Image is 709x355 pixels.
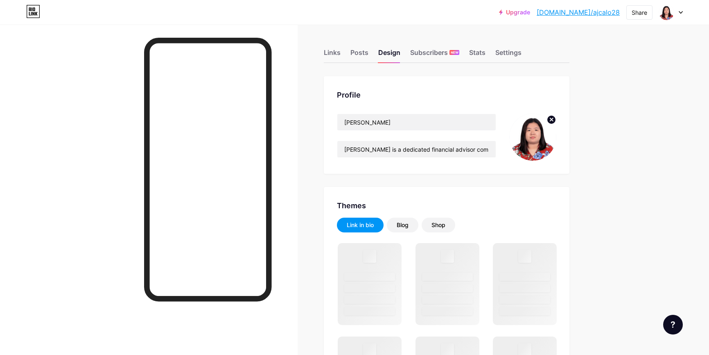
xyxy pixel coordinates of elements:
div: Settings [495,48,522,62]
div: Links [324,48,341,62]
div: Blog [397,221,409,229]
span: NEW [451,50,458,55]
div: Shop [431,221,445,229]
input: Name [337,114,496,130]
div: Share [632,8,647,17]
div: Posts [350,48,368,62]
div: Stats [469,48,485,62]
img: AE Calo [659,5,674,20]
a: Upgrade [499,9,530,16]
div: Design [378,48,400,62]
div: Link in bio [347,221,374,229]
input: Bio [337,141,496,157]
div: Themes [337,200,556,211]
div: Subscribers [410,48,459,62]
img: AE Calo [509,114,556,161]
a: [DOMAIN_NAME]/ajcalo28 [537,7,620,17]
div: Profile [337,89,556,100]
